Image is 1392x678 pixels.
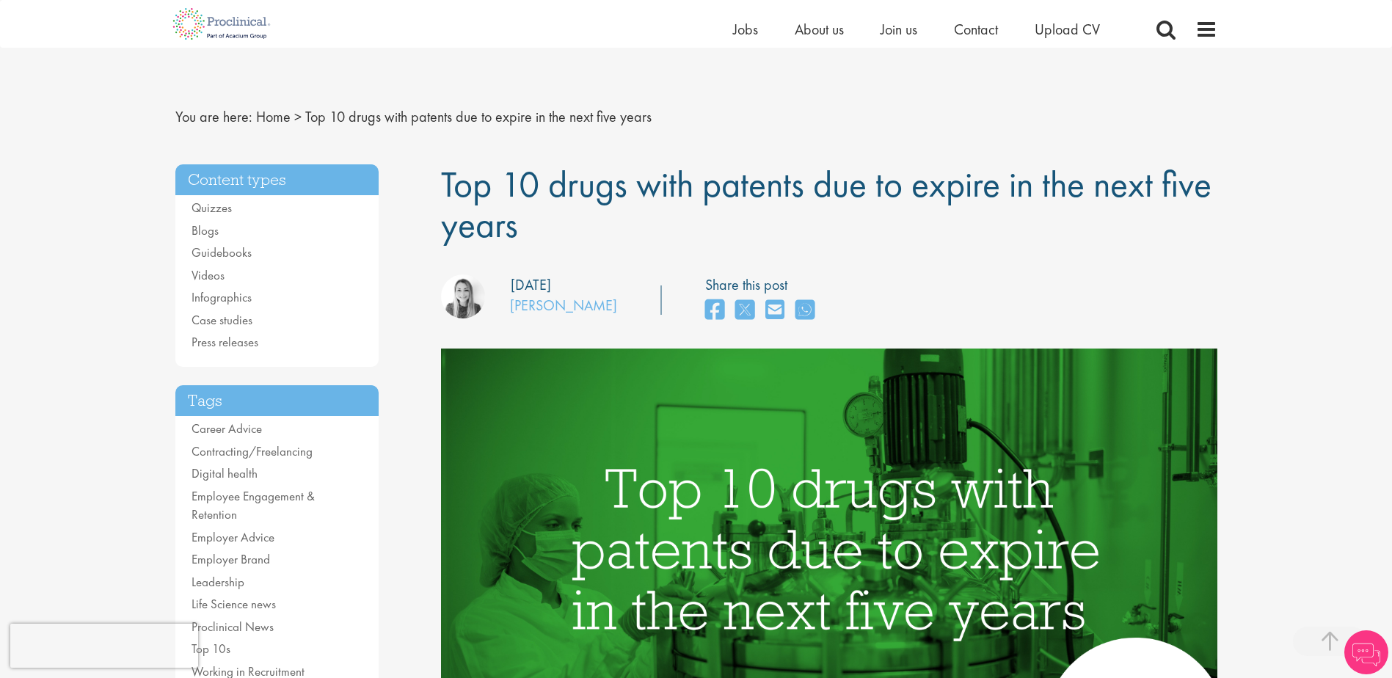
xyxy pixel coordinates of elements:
[441,161,1211,248] span: Top 10 drugs with patents due to expire in the next five years
[441,274,485,318] img: Hannah Burke
[192,312,252,328] a: Case studies
[795,295,815,327] a: share on whats app
[294,107,302,126] span: >
[1344,630,1388,674] img: Chatbot
[256,107,291,126] a: breadcrumb link
[795,20,844,39] a: About us
[192,222,219,238] a: Blogs
[765,295,784,327] a: share on email
[192,334,258,350] a: Press releases
[733,20,758,39] a: Jobs
[192,200,232,216] a: Quizzes
[192,289,252,305] a: Infographics
[192,244,252,260] a: Guidebooks
[735,295,754,327] a: share on twitter
[954,20,998,39] a: Contact
[511,274,551,296] div: [DATE]
[192,420,262,437] a: Career Advice
[192,551,270,567] a: Employer Brand
[510,296,617,315] a: [PERSON_NAME]
[192,488,315,523] a: Employee Engagement & Retention
[705,274,822,296] label: Share this post
[192,574,244,590] a: Leadership
[192,465,258,481] a: Digital health
[192,529,274,545] a: Employer Advice
[10,624,198,668] iframe: reCAPTCHA
[192,641,230,657] a: Top 10s
[192,619,274,635] a: Proclinical News
[881,20,917,39] a: Join us
[175,164,379,196] h3: Content types
[192,267,225,283] a: Videos
[192,596,276,612] a: Life Science news
[175,107,252,126] span: You are here:
[705,295,724,327] a: share on facebook
[175,385,379,417] h3: Tags
[192,443,313,459] a: Contracting/Freelancing
[1035,20,1100,39] a: Upload CV
[305,107,652,126] span: Top 10 drugs with patents due to expire in the next five years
